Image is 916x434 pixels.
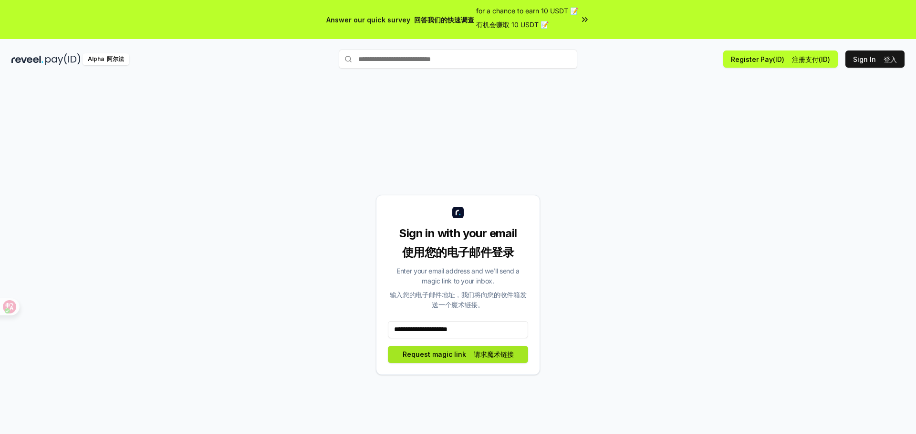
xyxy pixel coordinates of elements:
[845,50,905,68] button: Sign In 登入
[107,55,124,62] font: 阿尔法
[474,350,514,358] font: 请求魔术链接
[45,53,81,65] img: pay_id
[11,53,43,65] img: reveel_dark
[792,55,830,63] font: 注册支付(ID)
[476,6,578,33] span: for a chance to earn 10 USDT 📝
[884,55,897,63] font: 登入
[388,346,528,363] button: Request magic link 请求魔术链接
[390,291,527,309] font: 输入您的电子邮件地址，我们将向您的收件箱发送一个魔术链接。
[414,16,474,24] font: 回答我们的快速调查
[388,226,528,264] div: Sign in with your email
[326,15,474,25] span: Answer our quick survey
[723,50,838,68] button: Register Pay(ID) 注册支付(ID)
[476,20,549,29] font: 有机会赚取 10 USDT 📝
[402,245,514,259] font: 使用您的电子邮件登录
[83,53,129,65] div: Alpha
[388,266,528,313] div: Enter your email address and we’ll send a magic link to your inbox.
[452,207,464,218] img: logo_small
